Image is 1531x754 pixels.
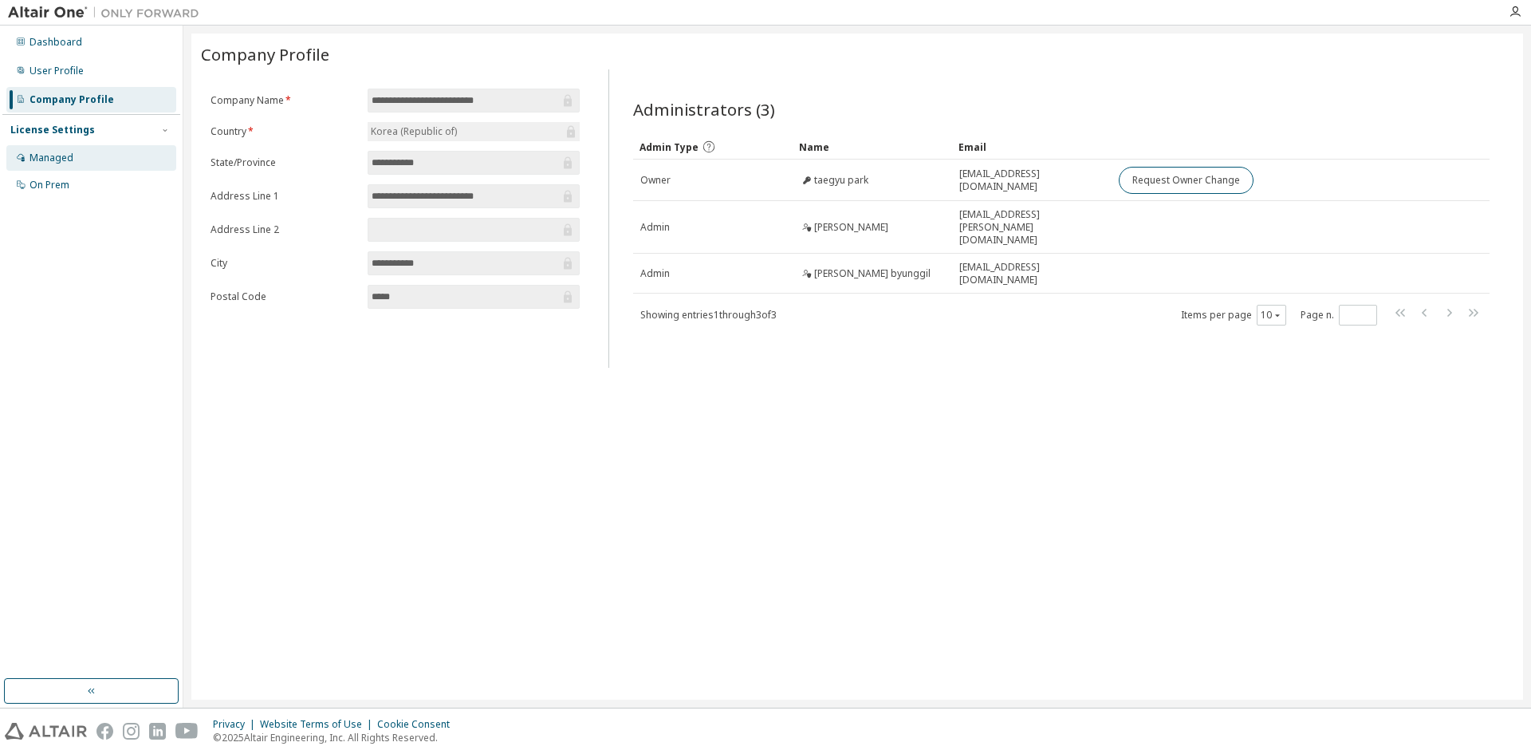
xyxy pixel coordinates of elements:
span: taegyu park [814,174,868,187]
span: [EMAIL_ADDRESS][DOMAIN_NAME] [959,261,1104,286]
div: Korea (Republic of) [368,122,580,141]
div: Cookie Consent [377,718,459,731]
div: Korea (Republic of) [368,123,459,140]
span: Company Profile [201,43,329,65]
label: Company Name [211,94,358,107]
span: Admin [640,267,670,280]
img: Altair One [8,5,207,21]
div: Managed [30,152,73,164]
span: [EMAIL_ADDRESS][PERSON_NAME][DOMAIN_NAME] [959,208,1104,247]
div: Website Terms of Use [260,718,377,731]
img: linkedin.svg [149,723,166,740]
label: Address Line 1 [211,190,358,203]
div: Name [799,134,946,160]
img: altair_logo.svg [5,723,87,740]
span: Owner [640,174,671,187]
img: facebook.svg [96,723,113,740]
span: Showing entries 1 through 3 of 3 [640,308,777,322]
span: Page n. [1301,305,1377,326]
div: Dashboard [30,36,82,49]
span: Items per page [1181,305,1286,326]
label: Postal Code [211,290,358,303]
span: Admin Type [640,140,699,154]
span: [PERSON_NAME] [814,221,888,234]
div: User Profile [30,65,84,77]
label: Address Line 2 [211,223,358,236]
div: On Prem [30,179,69,191]
div: Company Profile [30,93,114,106]
span: [EMAIL_ADDRESS][DOMAIN_NAME] [959,168,1104,193]
button: Request Owner Change [1119,167,1254,194]
label: City [211,257,358,270]
p: © 2025 Altair Engineering, Inc. All Rights Reserved. [213,731,459,744]
button: 10 [1261,309,1282,322]
img: instagram.svg [123,723,140,740]
label: Country [211,125,358,138]
span: Administrators (3) [633,98,775,120]
span: [PERSON_NAME] byunggil [814,267,931,280]
span: Admin [640,221,670,234]
div: Privacy [213,718,260,731]
img: youtube.svg [175,723,199,740]
div: Email [958,134,1105,160]
label: State/Province [211,156,358,169]
div: License Settings [10,124,95,136]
